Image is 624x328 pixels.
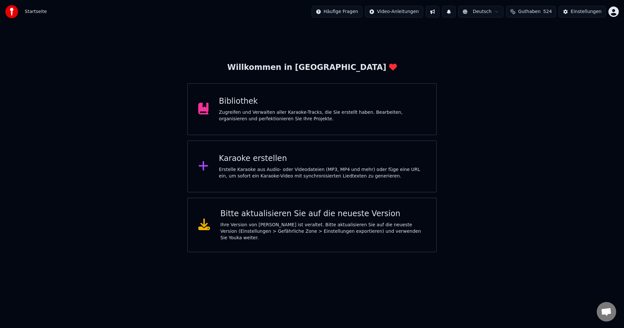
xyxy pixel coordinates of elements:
img: youka [5,5,18,18]
span: 524 [543,8,552,15]
div: Ihre Version von [PERSON_NAME] ist veraltet. Bitte aktualisieren Sie auf die neueste Version (Ein... [220,222,426,241]
div: Karaoke erstellen [219,153,426,164]
button: Einstellungen [559,6,606,18]
nav: breadcrumb [25,8,47,15]
div: Bitte aktualisieren Sie auf die neueste Version [220,209,426,219]
div: Bibliothek [219,96,426,107]
span: Guthaben [518,8,540,15]
span: Startseite [25,8,47,15]
div: Chat öffnen [597,302,616,321]
button: Video-Anleitungen [365,6,423,18]
button: Guthaben524 [506,6,556,18]
div: Erstelle Karaoke aus Audio- oder Videodateien (MP3, MP4 und mehr) oder füge eine URL ein, um sofo... [219,166,426,179]
div: Zugreifen und Verwalten aller Karaoke-Tracks, die Sie erstellt haben. Bearbeiten, organisieren un... [219,109,426,122]
button: Häufige Fragen [312,6,363,18]
div: Einstellungen [571,8,602,15]
div: Willkommen in [GEOGRAPHIC_DATA] [227,62,396,73]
